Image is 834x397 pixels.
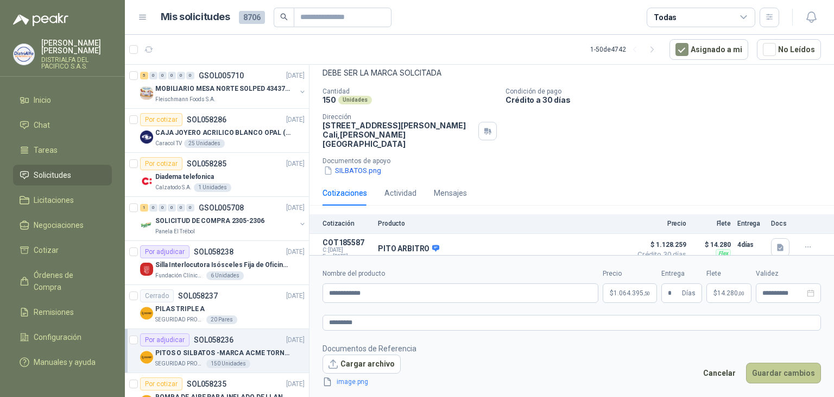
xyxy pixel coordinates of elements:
[757,39,821,60] button: No Leídos
[155,216,264,226] p: SOLICITUD DE COMPRA 2305-2306
[706,283,751,303] p: $ 14.280,00
[13,190,112,210] a: Licitaciones
[187,116,226,123] p: SOL058286
[168,72,176,79] div: 0
[34,244,59,256] span: Cotizar
[737,238,764,251] p: 4 días
[682,284,696,302] span: Días
[178,292,218,300] p: SOL058237
[155,271,204,280] p: Fundación Clínica Shaio
[140,377,182,390] div: Por cotizar
[34,169,71,181] span: Solicitudes
[506,95,830,104] p: Crédito a 30 días
[14,44,34,65] img: Company Logo
[323,238,371,247] p: COT185587
[693,238,731,251] p: $ 14.280
[155,359,204,368] p: SEGURIDAD PROVISER LTDA
[737,220,764,227] p: Entrega
[125,285,309,329] a: CerradoSOL058237[DATE] Company LogoPILAS TRIPLE ASEGURIDAD PROVISER LTDA20 Pares
[323,343,416,355] p: Documentos de Referencia
[717,290,744,296] span: 14.280
[155,128,290,138] p: CAJA JOYERO ACRILICO BLANCO OPAL (En el adjunto mas detalle)
[338,96,372,104] div: Unidades
[34,356,96,368] span: Manuales y ayuda
[161,9,230,25] h1: Mis solicitudes
[286,71,305,81] p: [DATE]
[155,227,195,236] p: Panela El Trébol
[13,140,112,160] a: Tareas
[434,187,467,199] div: Mensajes
[323,253,371,260] span: Exp: [DATE]
[140,201,307,236] a: 1 0 0 0 0 0 GSOL005708[DATE] Company LogoSOLICITUD DE COMPRA 2305-2306Panela El Trébol
[41,39,112,54] p: [PERSON_NAME] [PERSON_NAME]
[706,269,751,279] label: Flete
[13,352,112,373] a: Manuales y ayuda
[155,183,192,192] p: Calzatodo S.A.
[632,251,686,258] span: Crédito 30 días
[280,13,288,21] span: search
[125,153,309,197] a: Por cotizarSOL058285[DATE] Company LogoDiadema telefonicaCalzatodo S.A.1 Unidades
[199,204,244,212] p: GSOL005708
[186,204,194,212] div: 0
[771,220,793,227] p: Docs
[206,315,237,324] div: 20 Pares
[654,11,677,23] div: Todas
[140,333,189,346] div: Por adjudicar
[286,115,305,125] p: [DATE]
[13,13,68,26] img: Logo peakr
[177,72,185,79] div: 0
[34,144,58,156] span: Tareas
[661,269,702,279] label: Entrega
[199,72,244,79] p: GSOL005710
[323,88,497,95] p: Cantidad
[34,331,81,343] span: Configuración
[140,307,153,320] img: Company Logo
[323,247,371,253] span: C: [DATE]
[13,215,112,235] a: Negociaciones
[286,335,305,345] p: [DATE]
[614,290,650,296] span: 1.064.395
[13,115,112,135] a: Chat
[155,304,205,314] p: PILAS TRIPLE A
[125,109,309,153] a: Por cotizarSOL058286[DATE] Company LogoCAJA JOYERO ACRILICO BLANCO OPAL (En el adjunto mas detall...
[13,90,112,110] a: Inicio
[159,204,167,212] div: 0
[323,269,598,279] label: Nombre del producto
[669,39,748,60] button: Asignado a mi
[603,283,657,303] p: $1.064.395,50
[716,249,731,258] div: Flex
[34,194,74,206] span: Licitaciones
[286,247,305,257] p: [DATE]
[155,315,204,324] p: SEGURIDAD PROVISER LTDA
[13,302,112,322] a: Remisiones
[34,119,50,131] span: Chat
[140,131,153,144] img: Company Logo
[286,203,305,213] p: [DATE]
[323,355,401,374] button: Cargar archivo
[140,113,182,126] div: Por cotizar
[286,159,305,169] p: [DATE]
[13,165,112,185] a: Solicitudes
[206,359,250,368] div: 150 Unidades
[384,187,416,199] div: Actividad
[323,165,382,176] button: SILBATOS.png
[194,183,231,192] div: 1 Unidades
[697,363,742,383] button: Cancelar
[34,306,74,318] span: Remisiones
[590,41,661,58] div: 1 - 50 de 4742
[140,263,153,276] img: Company Logo
[643,290,650,296] span: ,50
[155,139,182,148] p: Caracol TV
[41,57,112,70] p: DISTRIALFA DEL PACIFICO S.A.S.
[194,336,233,344] p: SOL058236
[194,248,233,256] p: SOL058238
[149,72,157,79] div: 0
[34,94,51,106] span: Inicio
[13,240,112,260] a: Cotizar
[13,265,112,297] a: Órdenes de Compra
[168,204,176,212] div: 0
[746,363,821,383] button: Guardar cambios
[13,327,112,348] a: Configuración
[187,380,226,388] p: SOL058235
[378,220,625,227] p: Producto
